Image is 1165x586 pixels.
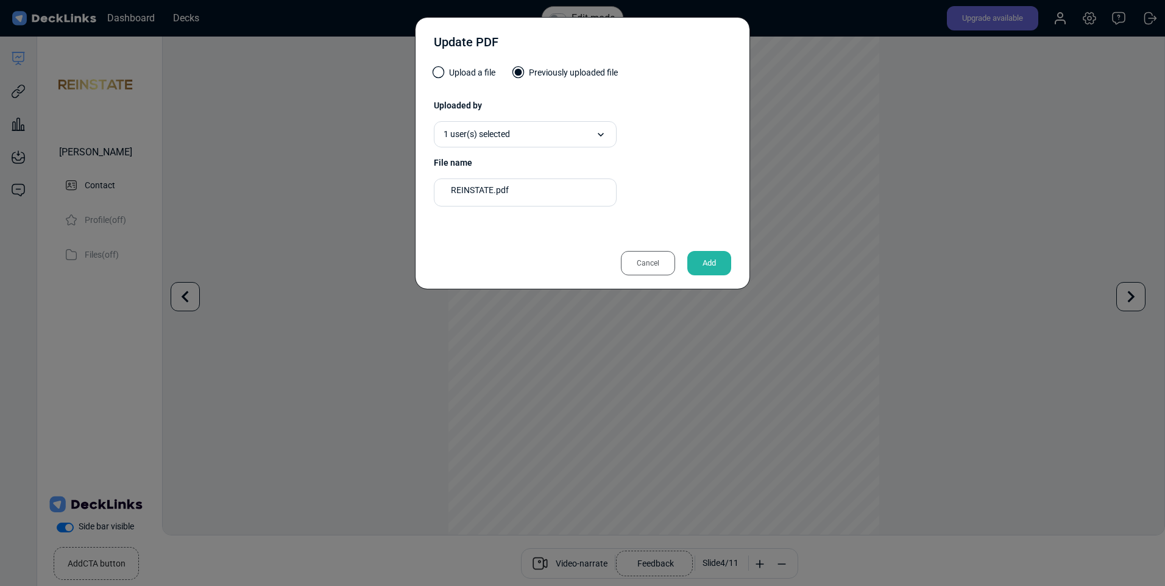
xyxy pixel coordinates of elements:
[514,66,618,85] label: Previously uploaded file
[434,66,495,85] label: Upload a file
[687,251,731,275] div: Add
[434,99,731,112] div: Uploaded by
[621,251,675,275] div: Cancel
[434,121,617,147] div: 1 user(s) selected
[434,157,731,169] div: File name
[451,184,509,197] span: REINSTATE.pdf
[434,33,498,57] div: Update PDF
